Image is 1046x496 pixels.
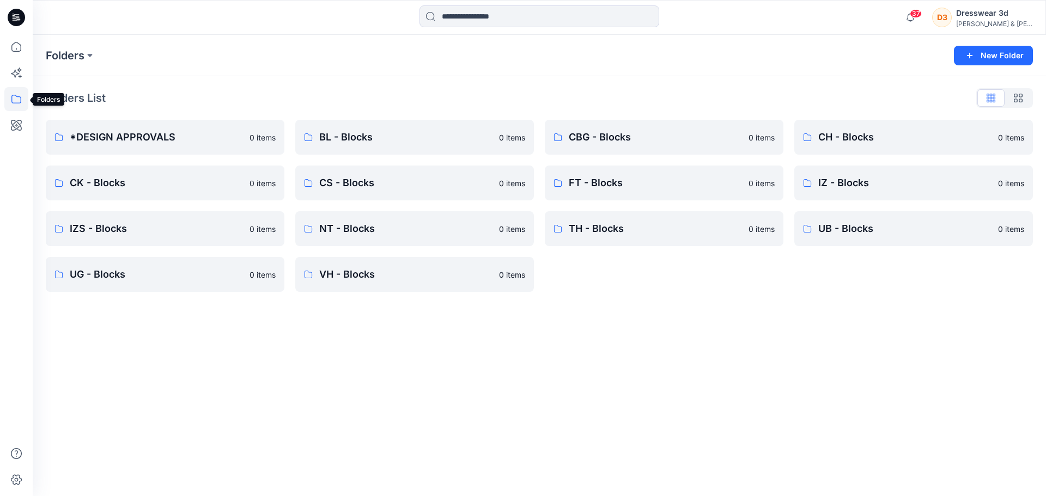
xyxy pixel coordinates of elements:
[250,269,276,280] p: 0 items
[998,223,1024,235] p: 0 items
[70,130,243,145] p: *DESIGN APPROVALS
[998,132,1024,143] p: 0 items
[46,48,84,63] a: Folders
[295,120,534,155] a: BL - Blocks0 items
[46,120,284,155] a: *DESIGN APPROVALS0 items
[956,7,1032,20] div: Dresswear 3d
[818,130,992,145] p: CH - Blocks
[319,130,492,145] p: BL - Blocks
[954,46,1033,65] button: New Folder
[749,223,775,235] p: 0 items
[569,130,742,145] p: CBG - Blocks
[794,120,1033,155] a: CH - Blocks0 items
[295,211,534,246] a: NT - Blocks0 items
[46,166,284,200] a: CK - Blocks0 items
[499,269,525,280] p: 0 items
[910,9,922,18] span: 37
[319,267,492,282] p: VH - Blocks
[250,132,276,143] p: 0 items
[70,267,243,282] p: UG - Blocks
[499,132,525,143] p: 0 items
[749,177,775,189] p: 0 items
[46,257,284,292] a: UG - Blocks0 items
[250,223,276,235] p: 0 items
[818,221,992,236] p: UB - Blocks
[319,221,492,236] p: NT - Blocks
[794,211,1033,246] a: UB - Blocks0 items
[794,166,1033,200] a: IZ - Blocks0 items
[998,177,1024,189] p: 0 items
[70,221,243,236] p: IZS - Blocks
[46,211,284,246] a: IZS - Blocks0 items
[46,90,106,106] p: Folders List
[569,175,742,191] p: FT - Blocks
[932,8,952,27] div: D3
[250,177,276,189] p: 0 items
[569,221,742,236] p: TH - Blocks
[499,223,525,235] p: 0 items
[545,166,783,200] a: FT - Blocks0 items
[545,211,783,246] a: TH - Blocks0 items
[319,175,492,191] p: CS - Blocks
[295,257,534,292] a: VH - Blocks0 items
[956,20,1032,28] div: [PERSON_NAME] & [PERSON_NAME]
[295,166,534,200] a: CS - Blocks0 items
[545,120,783,155] a: CBG - Blocks0 items
[818,175,992,191] p: IZ - Blocks
[70,175,243,191] p: CK - Blocks
[749,132,775,143] p: 0 items
[499,177,525,189] p: 0 items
